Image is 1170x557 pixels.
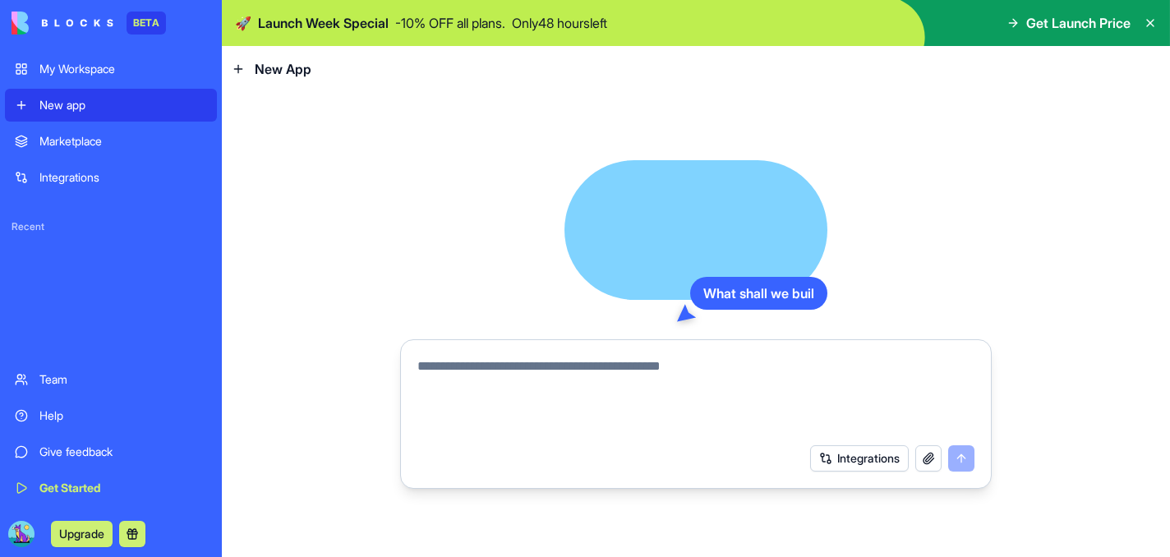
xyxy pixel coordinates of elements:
[512,13,607,33] p: Only 48 hours left
[12,12,113,35] img: logo
[39,444,207,460] div: Give feedback
[5,472,217,504] a: Get Started
[51,525,113,541] a: Upgrade
[5,399,217,432] a: Help
[235,13,251,33] span: 🚀
[5,53,217,85] a: My Workspace
[690,277,827,310] div: What shall we buil
[12,12,166,35] a: BETA
[255,59,311,79] span: New App
[39,61,207,77] div: My Workspace
[395,13,505,33] p: - 10 % OFF all plans.
[39,97,207,113] div: New app
[39,169,207,186] div: Integrations
[5,363,217,396] a: Team
[810,445,909,472] button: Integrations
[39,371,207,388] div: Team
[5,125,217,158] a: Marketplace
[5,220,217,233] span: Recent
[258,13,389,33] span: Launch Week Special
[39,133,207,150] div: Marketplace
[5,161,217,194] a: Integrations
[39,407,207,424] div: Help
[5,89,217,122] a: New app
[5,435,217,468] a: Give feedback
[1026,13,1131,33] span: Get Launch Price
[127,12,166,35] div: BETA
[39,480,207,496] div: Get Started
[51,521,113,547] button: Upgrade
[8,521,35,547] img: ACg8ocIMLDrQ0LhHG0WyG7WxqFmd0gFvWgxuN4vy_YkM6IicIgfuFuyfQw=s96-c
